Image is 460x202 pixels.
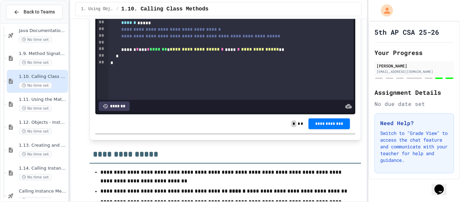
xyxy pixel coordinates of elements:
[121,5,208,13] span: 1.10. Calling Class Methods
[116,6,119,12] span: /
[24,8,55,16] span: Back to Teams
[19,28,67,34] span: Java Documentation with Comments - Topic 1.8
[432,175,453,195] iframe: chat widget
[376,63,452,69] div: [PERSON_NAME]
[19,128,52,135] span: No time set
[19,59,52,66] span: No time set
[380,130,448,164] p: Switch to "Grade View" to access the chat feature and communicate with your teacher for help and ...
[19,174,52,180] span: No time set
[19,120,67,125] span: 1.12. Objects - Instances of Classes
[374,27,439,37] h1: 5th AP CSA 25-26
[19,166,67,171] span: 1.14. Calling Instance Methods
[6,5,63,19] button: Back to Teams
[374,100,454,108] div: No due date set
[374,3,395,18] div: My Account
[19,97,67,103] span: 1.11. Using the Math Class
[19,189,67,194] span: Calling Instance Methods - Topic 1.14
[19,105,52,112] span: No time set
[380,119,448,127] h3: Need Help?
[19,36,52,43] span: No time set
[19,74,67,80] span: 1.10. Calling Class Methods
[374,48,454,57] h2: Your Progress
[19,151,52,157] span: No time set
[19,143,67,148] span: 1.13. Creating and Initializing Objects: Constructors
[19,82,52,89] span: No time set
[374,88,454,97] h2: Assignment Details
[376,69,452,74] div: [EMAIL_ADDRESS][DOMAIN_NAME]
[81,6,113,12] span: 1. Using Objects and Methods
[19,51,67,57] span: 1.9. Method Signatures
